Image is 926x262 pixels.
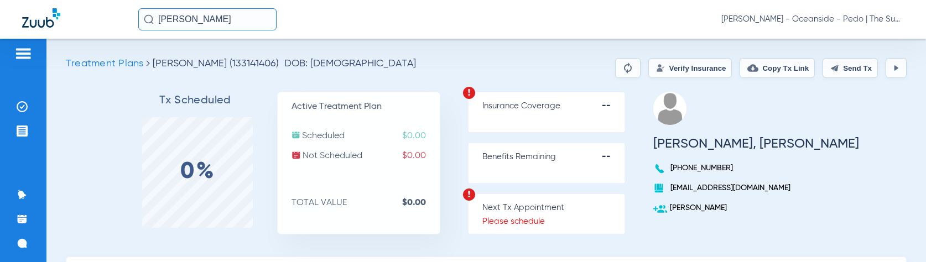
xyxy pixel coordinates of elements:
[114,95,277,106] h3: Tx Scheduled
[482,101,625,112] p: Insurance Coverage
[482,151,625,163] p: Benefits Remaining
[402,130,440,142] span: $0.00
[602,151,625,163] strong: --
[823,58,878,78] button: Send Tx
[462,188,476,201] img: warning.svg
[621,61,634,75] img: Reparse
[66,59,143,69] span: Treatment Plans
[292,130,440,142] p: Scheduled
[144,14,154,24] img: Search Icon
[22,8,60,28] img: Zuub Logo
[648,58,732,78] button: Verify Insurance
[180,166,215,177] label: 0%
[892,64,901,72] img: play.svg
[653,182,859,193] p: [EMAIL_ADDRESS][DOMAIN_NAME]
[138,8,277,30] input: Search for patients
[740,58,815,78] button: Copy Tx Link
[747,62,758,74] img: link-copy.png
[292,197,440,208] p: TOTAL VALUE
[653,163,668,175] img: voice-call-b.svg
[14,47,32,60] img: hamburger-icon
[284,58,416,69] span: DOB: [DEMOGRAPHIC_DATA]
[153,59,279,69] span: [PERSON_NAME] (133141406)
[871,209,926,262] iframe: Chat Widget
[292,150,301,160] img: not-scheduled.svg
[292,130,300,139] img: scheduled.svg
[482,202,625,213] p: Next Tx Appointment
[402,150,440,161] span: $0.00
[653,202,859,213] p: [PERSON_NAME]
[653,202,667,216] img: add-user.svg
[653,163,859,174] p: [PHONE_NUMBER]
[462,86,476,99] img: warning.svg
[402,197,440,208] strong: $0.00
[653,92,686,125] img: profile.png
[292,150,440,161] p: Not Scheduled
[656,64,665,72] img: Verify Insurance
[830,64,839,72] img: send.svg
[292,101,440,112] p: Active Treatment Plan
[653,182,664,193] img: book.svg
[653,138,859,149] h3: [PERSON_NAME], [PERSON_NAME]
[721,14,904,25] span: [PERSON_NAME] - Oceanside - Pedo | The Super Dentists
[482,216,625,227] p: Please schedule
[602,101,625,112] strong: --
